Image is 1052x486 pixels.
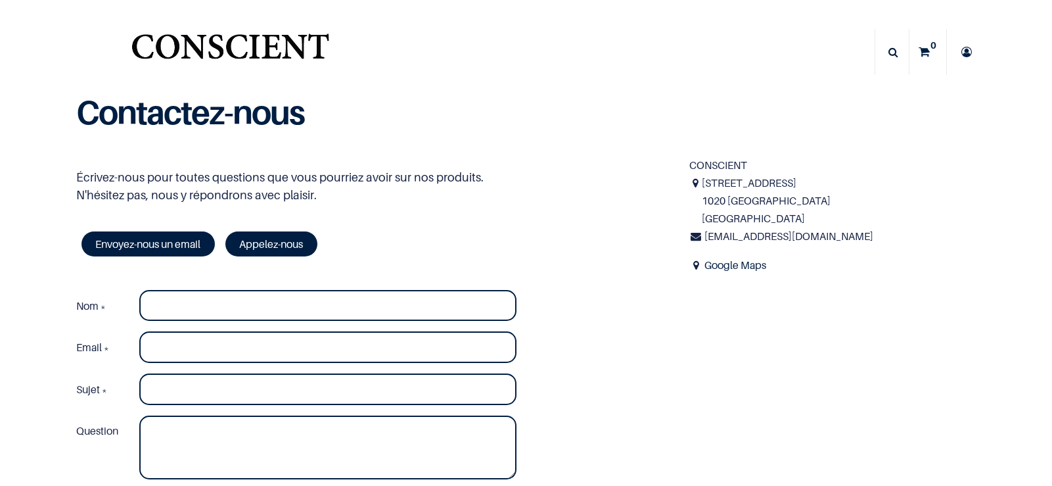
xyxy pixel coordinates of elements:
[909,29,946,75] a: 0
[689,228,703,245] i: Courriel
[702,174,976,228] span: [STREET_ADDRESS] 1020 [GEOGRAPHIC_DATA] [GEOGRAPHIC_DATA]
[129,26,332,78] img: Conscient
[76,424,118,437] span: Question
[129,26,332,78] a: Logo of Conscient
[76,92,304,132] b: Contactez-nous
[689,158,747,172] span: CONSCIENT
[81,231,215,256] a: Envoyez-nous un email
[76,299,99,312] span: Nom
[76,341,102,354] span: Email
[225,231,317,256] a: Appelez-nous
[704,258,766,272] a: Google Maps
[704,230,873,243] span: [EMAIL_ADDRESS][DOMAIN_NAME]
[76,383,100,396] span: Sujet
[689,256,703,274] span: Address
[689,174,702,192] i: Adresse
[927,39,940,52] sup: 0
[76,168,670,204] p: Écrivez-nous pour toutes questions que vous pourriez avoir sur nos produits. N'hésitez pas, nous ...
